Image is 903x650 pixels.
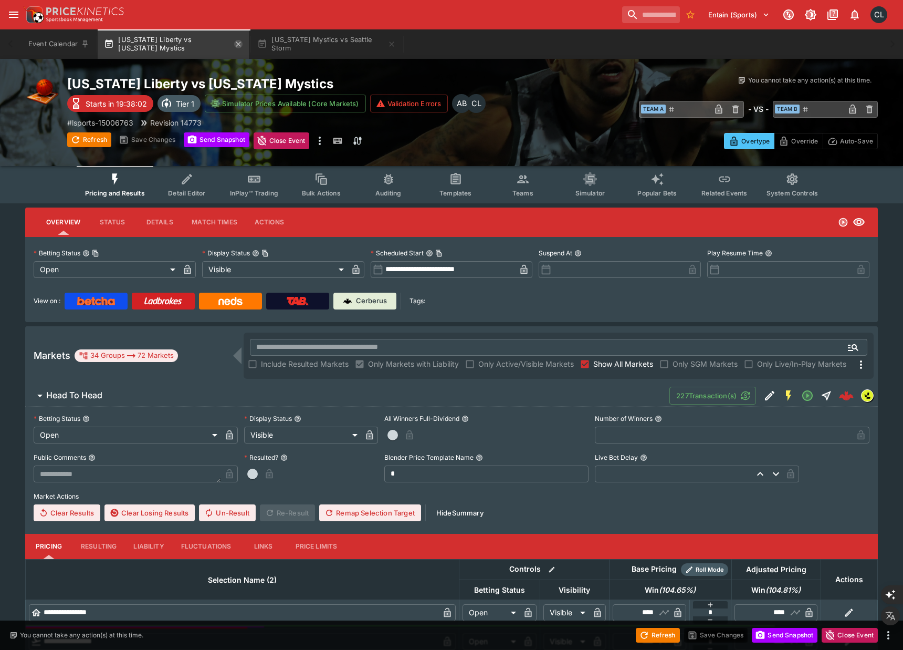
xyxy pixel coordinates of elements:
[636,628,680,643] button: Refresh
[23,4,44,25] img: PriceKinetics Logo
[839,388,854,403] img: logo-cerberus--red.svg
[240,534,287,559] button: Links
[20,631,143,640] p: You cannot take any action(s) at this time.
[34,249,80,257] p: Betting Status
[752,628,817,643] button: Send Snapshot
[202,249,250,257] p: Display Status
[287,297,309,305] img: TabNZ
[196,574,288,586] span: Selection Name (2)
[150,117,202,128] p: Revision 14773
[79,349,174,362] div: 34 Groups 72 Markets
[77,166,826,203] div: Event type filters
[823,5,842,24] button: Documentation
[791,136,818,147] p: Override
[82,250,90,257] button: Betting StatusCopy To Clipboard
[844,338,863,357] button: Open
[34,349,70,362] h5: Markets
[821,559,877,600] th: Actions
[67,76,472,92] h2: Copy To Clipboard
[34,293,60,309] label: View on :
[439,189,471,197] span: Templates
[384,453,474,462] p: Blender Price Template Name
[741,136,770,147] p: Overtype
[855,358,867,371] svg: More
[184,132,249,147] button: Send Snapshot
[430,504,490,521] button: HideSummary
[691,565,728,574] span: Roll Mode
[85,189,145,197] span: Pricing and Results
[46,390,102,401] h6: Head To Head
[655,415,662,422] button: Number of Winners
[707,249,763,257] p: Play Resume Time
[669,387,756,405] button: 227Transaction(s)
[244,414,292,423] p: Display Status
[765,584,801,596] em: ( 104.81 %)
[34,414,80,423] p: Betting Status
[435,250,443,257] button: Copy To Clipboard
[426,250,433,257] button: Scheduled StartCopy To Clipboard
[368,358,459,369] span: Only Markets with Liability
[205,95,366,112] button: Simulator Prices Available (Core Markets)
[98,29,249,59] button: [US_STATE] Liberty vs [US_STATE] Mystics
[801,5,820,24] button: Toggle light/dark mode
[22,29,96,59] button: Event Calendar
[817,386,836,405] button: Straight
[760,386,779,405] button: Edit Detail
[463,604,520,621] div: Open
[545,563,559,576] button: Bulk edit
[775,105,800,114] span: Team B
[547,584,602,596] span: Visibility
[370,95,448,112] button: Validation Errors
[319,504,421,521] button: Remap Selection Target
[798,386,817,405] button: Open
[681,563,728,576] div: Show/hide Price Roll mode configuration.
[77,297,115,305] img: Betcha
[251,29,402,59] button: [US_STATE] Mystics vs Seattle Storm
[467,94,486,113] div: Chad Liu
[701,189,747,197] span: Related Events
[861,389,874,402] div: lsports
[765,250,772,257] button: Play Resume Time
[72,534,125,559] button: Resulting
[4,5,23,24] button: open drawer
[261,358,349,369] span: Include Resulted Markets
[867,3,890,26] button: Chad Liu
[822,628,878,643] button: Close Event
[459,559,609,580] th: Controls
[870,6,887,23] div: Chad Liu
[682,6,699,23] button: No Bookmarks
[202,261,348,278] div: Visible
[823,133,878,149] button: Auto-Save
[280,454,288,461] button: Resulted?
[595,414,653,423] p: Number of Winners
[748,104,769,115] h6: - VS -
[461,415,469,422] button: All Winners Full-Dividend
[343,297,352,305] img: Cerberus
[673,358,738,369] span: Only SGM Markets
[34,427,221,443] div: Open
[261,250,269,257] button: Copy To Clipboard
[144,297,182,305] img: Ladbrokes
[199,504,255,521] button: Un-Result
[574,250,582,257] button: Suspend At
[254,132,310,149] button: Close Event
[34,261,179,278] div: Open
[302,189,341,197] span: Bulk Actions
[853,216,865,229] svg: Visible
[840,136,873,147] p: Auto-Save
[543,604,589,621] div: Visible
[724,133,878,149] div: Start From
[731,559,821,580] th: Adjusted Pricing
[476,454,483,461] button: Blender Price Template Name
[595,453,638,462] p: Live Bet Delay
[452,94,471,113] div: Alex Bothe
[724,133,774,149] button: Overtype
[218,297,242,305] img: Neds
[173,534,240,559] button: Fluctuations
[593,358,653,369] span: Show All Markets
[801,389,814,402] svg: Open
[371,249,424,257] p: Scheduled Start
[766,189,818,197] span: System Controls
[539,249,572,257] p: Suspend At
[260,504,315,521] span: Re-Result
